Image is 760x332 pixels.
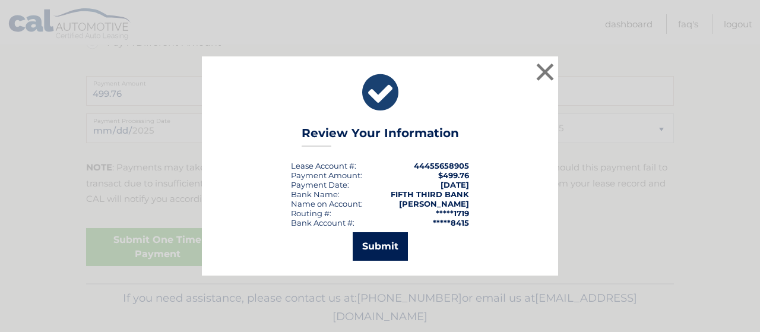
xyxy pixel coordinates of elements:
button: × [533,60,557,84]
div: Name on Account: [291,199,363,208]
div: : [291,180,349,189]
div: Payment Amount: [291,170,362,180]
button: Submit [353,232,408,261]
strong: [PERSON_NAME] [399,199,469,208]
div: Bank Account #: [291,218,354,227]
strong: FIFTH THIRD BANK [391,189,469,199]
div: Bank Name: [291,189,340,199]
h3: Review Your Information [302,126,459,147]
div: Lease Account #: [291,161,356,170]
span: Payment Date [291,180,347,189]
strong: 44455658905 [414,161,469,170]
div: Routing #: [291,208,331,218]
span: $499.76 [438,170,469,180]
span: [DATE] [441,180,469,189]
